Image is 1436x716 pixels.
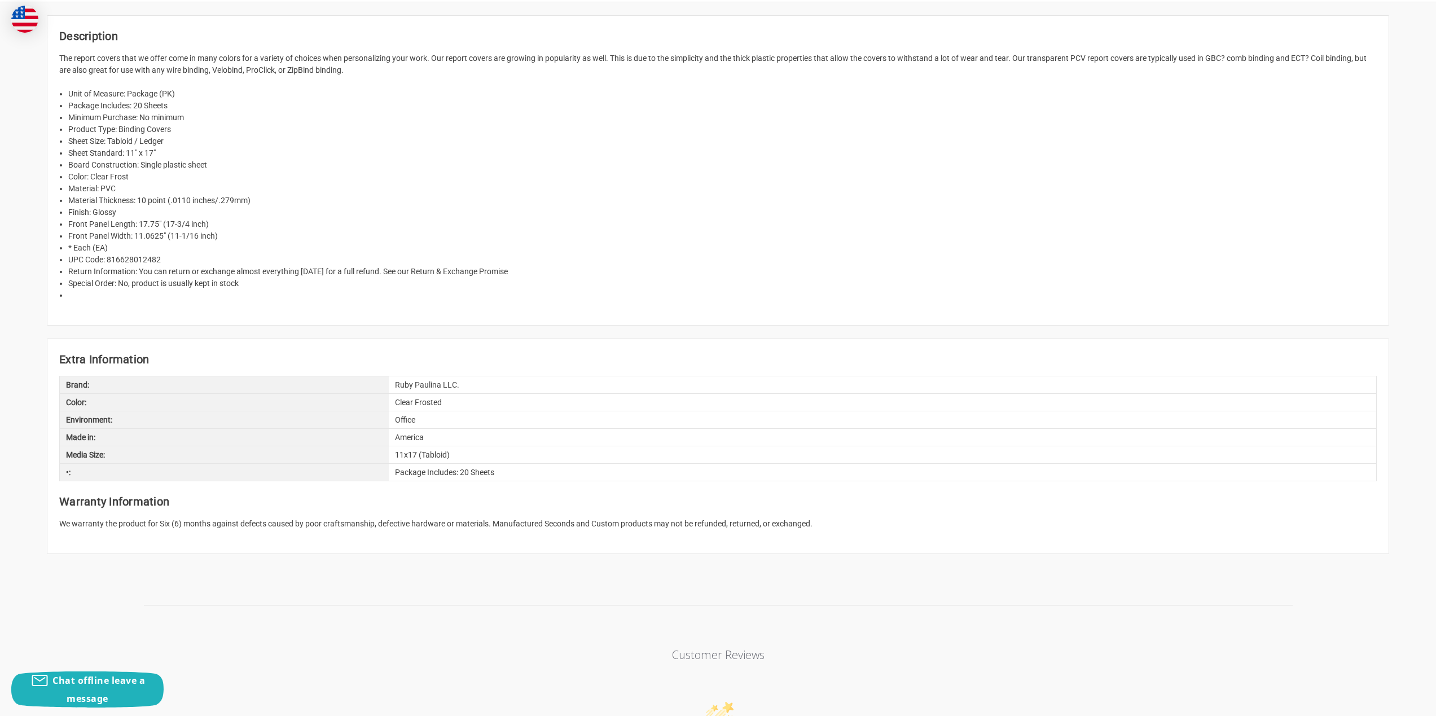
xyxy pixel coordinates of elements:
[389,394,1376,411] div: Clear Frosted
[68,230,1377,242] li: Front Panel Width: 11.0625" (11-1/16 inch)
[59,52,1377,76] p: The report covers that we offer come in many colors for a variety of choices when personalizing y...
[431,647,1005,662] p: Customer Reviews
[68,112,1377,124] li: Minimum Purchase: No minimum
[60,446,389,463] div: Media Size:
[11,671,164,708] button: Chat offline leave a message
[68,100,1377,112] li: Package Includes: 20 Sheets
[52,674,145,705] span: Chat offline leave a message
[68,195,1377,207] li: Material Thickness: 10 point (.0110 inches/.279mm)
[68,183,1377,195] li: Material: PVC
[68,266,1377,278] li: Return Information: You can return or exchange almost everything [DATE] for a full refund. See ou...
[389,411,1376,428] div: Office
[60,394,389,411] div: Color:
[68,88,1377,100] li: Unit of Measure: Package (PK)
[60,464,389,481] div: •:
[389,446,1376,463] div: 11x17 (Tabloid)
[60,376,389,393] div: Brand:
[389,376,1376,393] div: Ruby Paulina LLC.
[60,429,389,446] div: Made in:
[68,147,1377,159] li: Sheet Standard: 11" x 17"
[68,135,1377,147] li: Sheet Size: Tabloid / Ledger
[68,218,1377,230] li: Front Panel Length: 17.75" (17-3/4 inch)
[59,351,1377,368] h2: Extra Information
[59,493,1377,510] h2: Warranty Information
[68,159,1377,171] li: Board Construction: Single plastic sheet
[389,429,1376,446] div: America
[68,124,1377,135] li: Product Type: Binding Covers
[59,28,1377,45] h2: Description
[60,411,389,428] div: Environment:
[68,171,1377,183] li: Color: Clear Frost
[68,242,1377,254] li: * Each (EA)
[68,254,1377,266] li: UPC Code: 816628012482
[389,464,1376,481] div: Package Includes: 20 Sheets
[68,278,1377,289] li: Special Order: No, product is usually kept in stock
[59,518,1377,530] p: We warranty the product for Six (6) months against defects caused by poor craftsmanship, defectiv...
[11,6,38,33] img: duty and tax information for United States
[68,207,1377,218] li: Finish: Glossy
